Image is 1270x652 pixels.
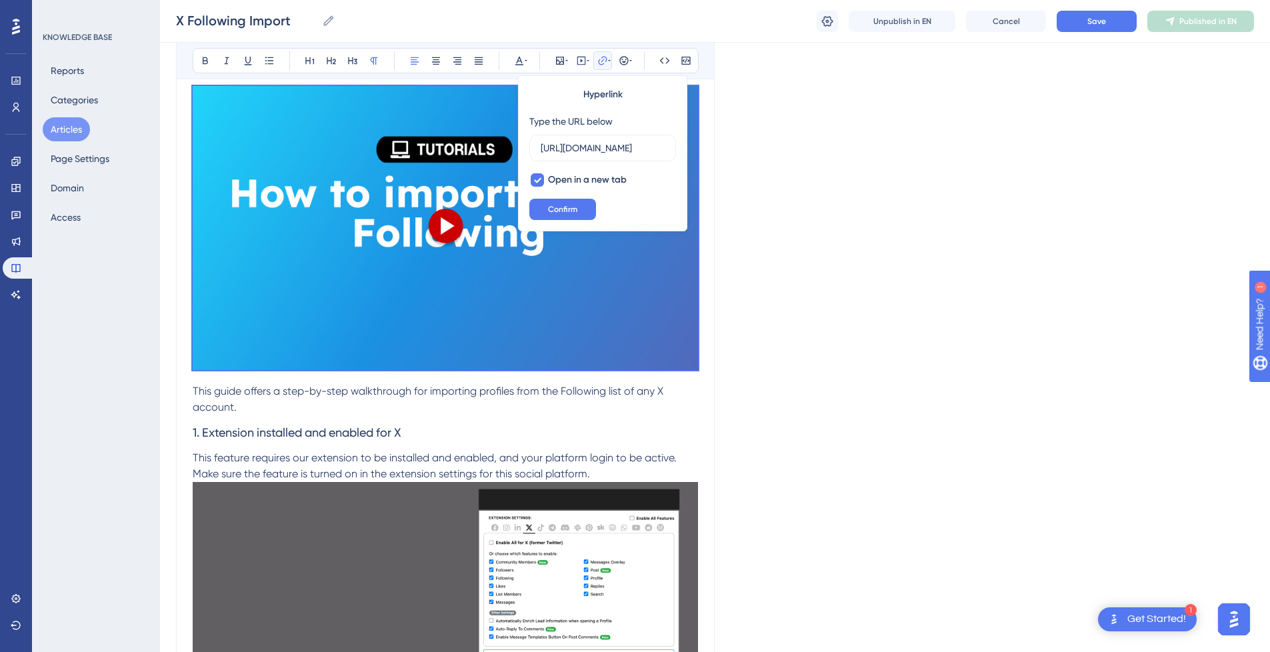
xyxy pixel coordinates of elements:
span: Open in a new tab [548,172,627,188]
button: Confirm [529,199,596,220]
button: Articles [43,117,90,141]
span: Confirm [548,204,577,215]
button: Reports [43,59,92,83]
span: This guide offers a step-by-step walkthrough for importing profiles from the Following list of an... [193,385,666,413]
button: Published in EN [1147,11,1254,32]
button: Page Settings [43,147,117,171]
span: Need Help? [31,3,83,19]
span: This feature requires our extension to be installed and enabled, and your platform login to be ac... [193,451,679,480]
iframe: UserGuiding AI Assistant Launcher [1214,599,1254,639]
div: 1 [1185,604,1197,616]
button: Domain [43,176,92,200]
input: Type the value [541,141,665,155]
span: Unpublish in EN [873,16,931,27]
button: Categories [43,88,106,112]
button: Cancel [966,11,1046,32]
button: Save [1057,11,1137,32]
div: Type the URL below [529,113,613,129]
div: Get Started! [1127,612,1186,627]
span: Hyperlink [583,87,623,103]
span: Cancel [993,16,1020,27]
img: launcher-image-alternative-text [1106,611,1122,627]
div: 1 [93,7,97,17]
button: Access [43,205,89,229]
button: Unpublish in EN [849,11,955,32]
span: Published in EN [1179,16,1237,27]
input: Article Name [176,11,317,30]
span: 1. Extension installed and enabled for X [193,425,401,439]
div: KNOWLEDGE BASE [43,32,112,43]
span: Save [1087,16,1106,27]
div: Open Get Started! checklist, remaining modules: 1 [1098,607,1197,631]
